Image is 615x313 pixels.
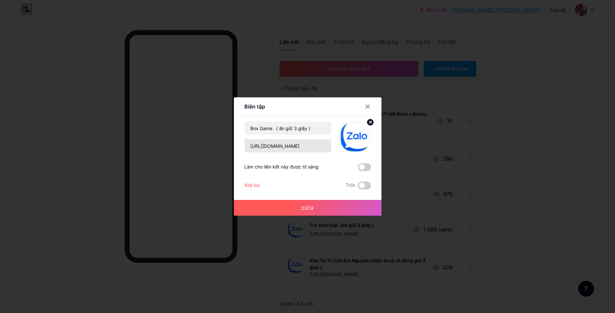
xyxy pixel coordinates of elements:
[301,205,314,211] font: Cứu
[245,139,331,152] input: URL
[244,103,265,110] font: Biên tập
[346,182,355,188] font: Trốn
[244,164,318,169] font: Làm cho liên kết này được tô sáng
[244,182,259,188] font: Xóa bỏ
[245,122,331,135] input: Tiêu đề
[339,121,371,153] img: liên kết_hình thu nhỏ
[234,200,381,216] button: Cứu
